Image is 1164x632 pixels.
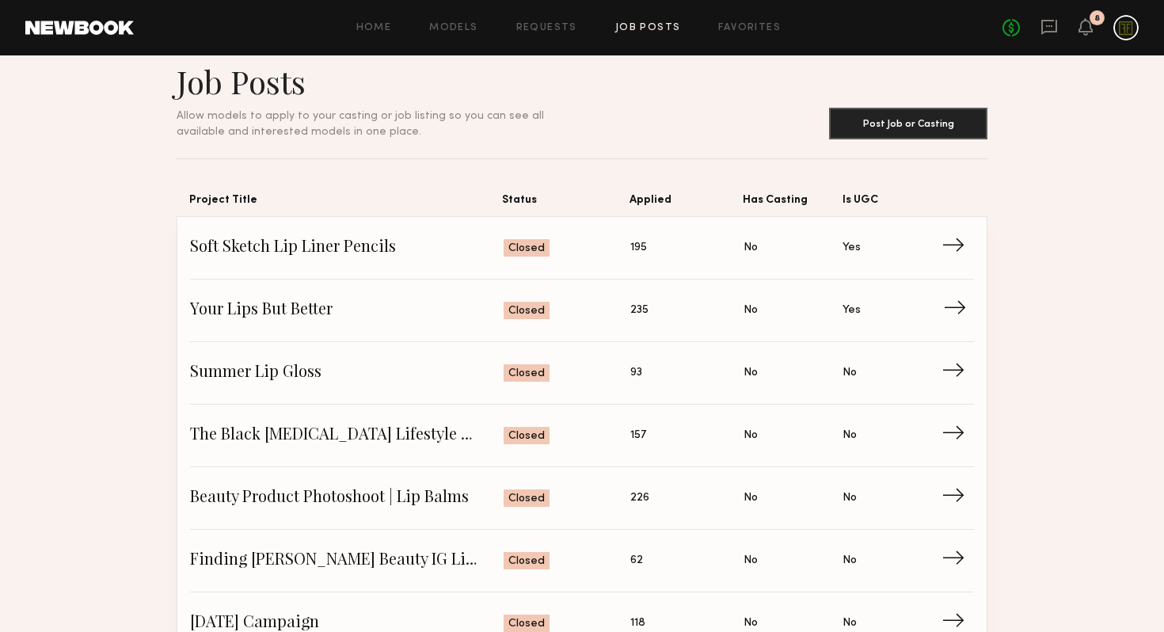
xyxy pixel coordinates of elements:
span: Has Casting [743,191,843,216]
span: 62 [630,552,643,569]
span: 226 [630,489,649,507]
span: Finding [PERSON_NAME] Beauty IG Live [190,549,504,573]
span: No [744,302,758,319]
span: Closed [508,616,545,632]
span: Allow models to apply to your casting or job listing so you can see all available and interested ... [177,111,544,137]
span: No [744,364,758,382]
a: Beauty Product Photoshoot | Lip BalmsClosed226NoNo→ [190,467,974,530]
span: No [744,489,758,507]
span: No [843,615,857,632]
span: Closed [508,491,545,507]
span: No [843,489,857,507]
span: Your Lips But Better [190,299,504,322]
span: 157 [630,427,646,444]
span: 118 [630,615,645,632]
a: Job Posts [615,23,681,33]
h1: Job Posts [177,62,582,101]
a: Models [429,23,477,33]
span: Is UGC [843,191,942,216]
span: Closed [508,303,545,319]
span: Applied [630,191,743,216]
span: Closed [508,554,545,569]
span: → [941,361,974,385]
a: The Black [MEDICAL_DATA] Lifestyle PhotoshootClosed157NoNo→ [190,405,974,467]
span: Summer Lip Gloss [190,361,504,385]
span: No [843,364,857,382]
span: Soft Sketch Lip Liner Pencils [190,236,504,260]
span: No [744,427,758,444]
button: Post Job or Casting [829,108,987,139]
span: Closed [508,428,545,444]
span: Yes [843,239,861,257]
span: 195 [630,239,647,257]
a: Soft Sketch Lip Liner PencilsClosed195NoYes→ [190,217,974,280]
span: → [943,299,976,322]
a: Finding [PERSON_NAME] Beauty IG LiveClosed62NoNo→ [190,530,974,592]
span: 235 [630,302,649,319]
span: Closed [508,241,545,257]
span: No [744,239,758,257]
span: Project Title [189,191,502,216]
span: Beauty Product Photoshoot | Lip Balms [190,486,504,510]
span: Closed [508,366,545,382]
a: Home [356,23,392,33]
span: → [941,424,974,447]
a: Your Lips But BetterClosed235NoYes→ [190,280,974,342]
span: The Black [MEDICAL_DATA] Lifestyle Photoshoot [190,424,504,447]
span: No [744,615,758,632]
span: → [941,236,974,260]
a: Summer Lip GlossClosed93NoNo→ [190,342,974,405]
span: Yes [843,302,861,319]
span: No [843,552,857,569]
span: 93 [630,364,642,382]
span: → [941,486,974,510]
span: No [744,552,758,569]
a: Favorites [718,23,781,33]
span: No [843,427,857,444]
a: Requests [516,23,577,33]
span: Status [502,191,630,216]
div: 8 [1094,14,1100,23]
span: → [941,549,974,573]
